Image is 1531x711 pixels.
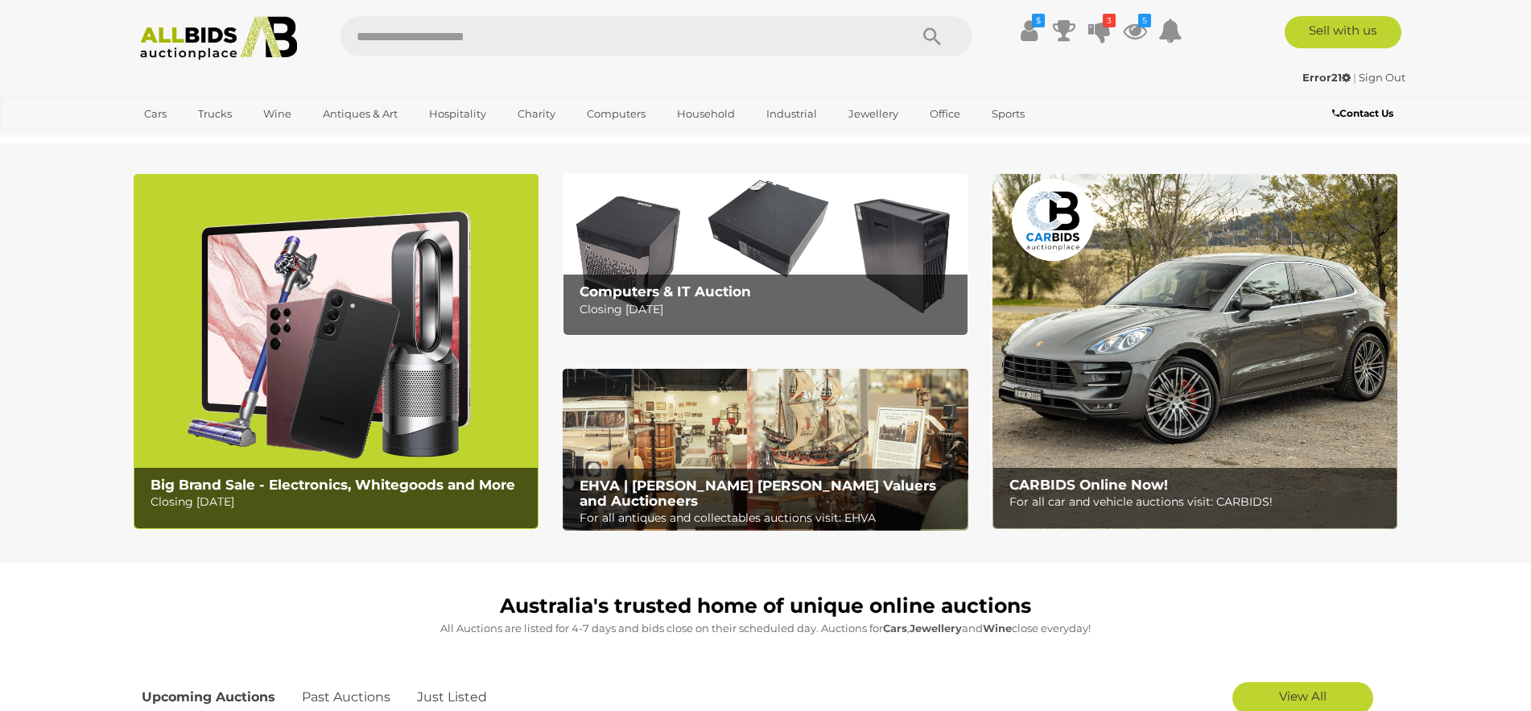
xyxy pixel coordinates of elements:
img: Allbids.com.au [131,16,306,60]
a: Sell with us [1285,16,1401,48]
img: EHVA | Evans Hastings Valuers and Auctioneers [563,369,968,531]
b: Contact Us [1332,107,1393,119]
a: Big Brand Sale - Electronics, Whitegoods and More Big Brand Sale - Electronics, Whitegoods and Mo... [134,174,539,529]
a: Wine [253,101,302,127]
a: [GEOGRAPHIC_DATA] [134,127,269,154]
b: EHVA | [PERSON_NAME] [PERSON_NAME] Valuers and Auctioneers [580,477,936,509]
a: Cars [134,101,177,127]
span: View All [1279,688,1327,704]
span: | [1353,71,1356,84]
p: Closing [DATE] [151,492,530,512]
strong: Cars [883,622,907,635]
p: For all car and vehicle auctions visit: CARBIDS! [1009,492,1389,512]
a: Computers [576,101,656,127]
a: $ [1017,16,1041,45]
p: All Auctions are listed for 4-7 days and bids close on their scheduled day. Auctions for , and cl... [142,619,1389,638]
strong: Wine [983,622,1012,635]
strong: Jewellery [910,622,962,635]
a: Contact Us [1332,105,1397,122]
img: Big Brand Sale - Electronics, Whitegoods and More [134,174,539,529]
i: 3 [1103,14,1116,27]
a: Office [919,101,971,127]
img: Computers & IT Auction [563,174,968,336]
b: Computers & IT Auction [580,283,751,300]
a: Hospitality [419,101,497,127]
a: Sports [981,101,1035,127]
a: Sign Out [1359,71,1405,84]
a: Household [666,101,745,127]
a: Industrial [756,101,827,127]
p: Closing [DATE] [580,300,959,320]
a: Jewellery [838,101,909,127]
a: EHVA | Evans Hastings Valuers and Auctioneers EHVA | [PERSON_NAME] [PERSON_NAME] Valuers and Auct... [563,369,968,531]
a: Error21 [1302,71,1353,84]
a: Trucks [188,101,242,127]
b: CARBIDS Online Now! [1009,477,1168,493]
a: Computers & IT Auction Computers & IT Auction Closing [DATE] [563,174,968,336]
i: 5 [1138,14,1151,27]
h1: Australia's trusted home of unique online auctions [142,595,1389,618]
a: Charity [507,101,566,127]
a: Antiques & Art [312,101,408,127]
a: 3 [1087,16,1112,45]
p: For all antiques and collectables auctions visit: EHVA [580,508,959,528]
img: CARBIDS Online Now! [992,174,1397,529]
strong: Error21 [1302,71,1351,84]
a: CARBIDS Online Now! CARBIDS Online Now! For all car and vehicle auctions visit: CARBIDS! [992,174,1397,529]
a: 5 [1123,16,1147,45]
b: Big Brand Sale - Electronics, Whitegoods and More [151,477,515,493]
button: Search [892,16,972,56]
i: $ [1032,14,1045,27]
